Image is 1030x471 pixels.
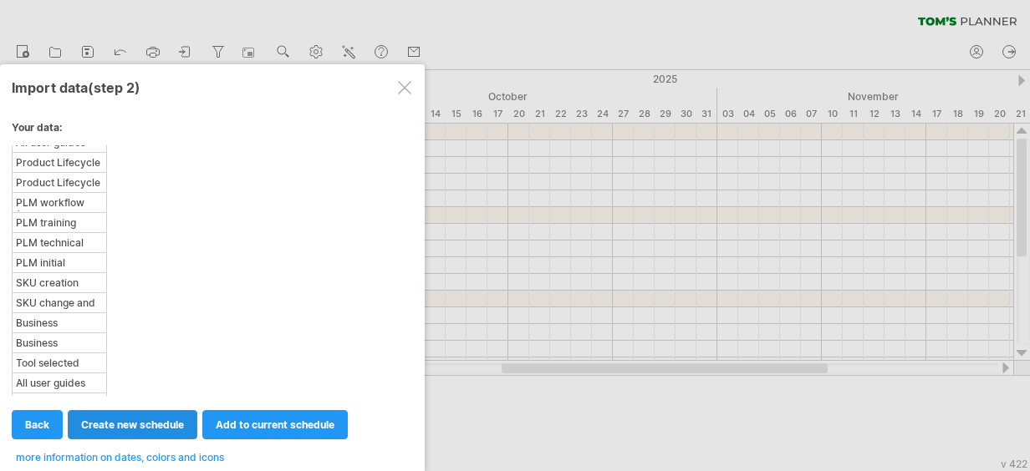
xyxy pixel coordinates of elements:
[13,314,105,332] div: Business playbacks complete for SKU creation workflow
[13,394,105,412] div: SKU Data Quality rules in place with monthly reporting on quality improvements from initial baseline
[216,418,334,431] span: add to current schedule
[13,194,105,211] div: PLM workflow (SKU and CoFormulant) mapped
[13,374,105,392] div: All user guides documented and communicated: a) How do I build my SKU? B) How do I enter /change ...
[13,334,105,352] div: Business playbacks complete for SKU change and retirement designs
[16,451,224,463] span: more information on dates, colors and icons
[202,410,348,439] a: add to current schedule
[12,121,413,142] div: Your data:
[13,234,105,251] div: PLM technical solution tested
[13,274,105,291] div: SKU creation workflow in the new tool
[13,174,105,191] div: Product Lifecycle stages agreed across business functions
[12,410,63,439] a: back
[13,214,105,231] div: PLM training guides available for use
[13,294,105,311] div: SKU change and SKU retirement workflows designed
[68,410,197,439] a: create new schedule
[13,354,105,372] div: Tool selected
[13,254,105,271] div: PLM initial capability launch
[81,418,184,431] span: create new schedule
[88,79,140,96] span: (step 2)
[13,154,105,171] div: Product Lifecycle stages identified and defined
[25,418,49,431] span: back
[12,72,413,102] div: Import data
